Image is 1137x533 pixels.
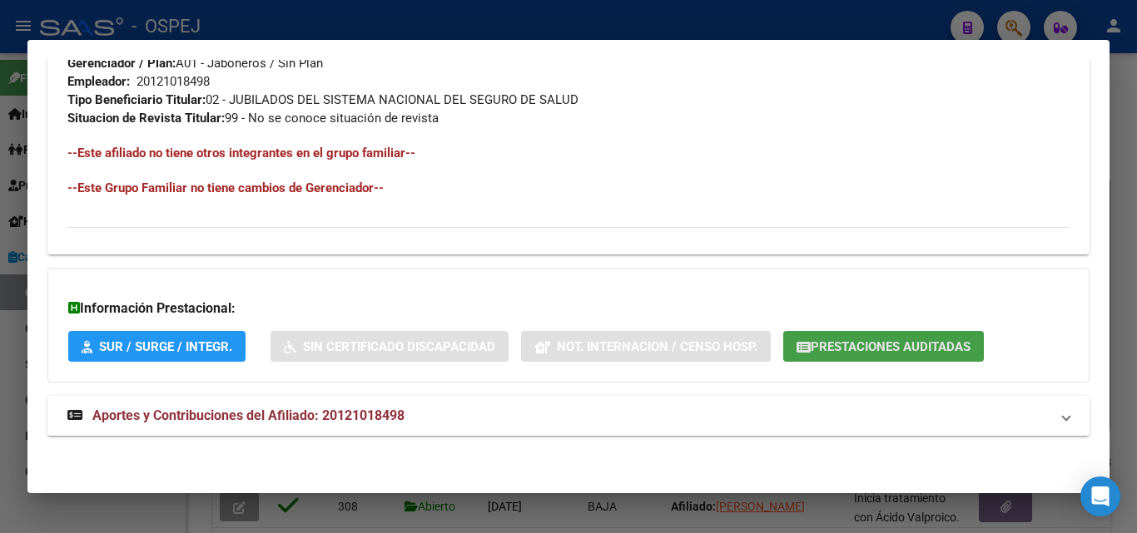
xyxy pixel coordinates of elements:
[811,339,971,354] span: Prestaciones Auditadas
[67,111,439,126] span: 99 - No se conoce situación de revista
[92,407,405,423] span: Aportes y Contribuciones del Afiliado: 20121018498
[67,111,225,126] strong: Situacion de Revista Titular:
[303,339,495,354] span: Sin Certificado Discapacidad
[67,144,1070,162] h4: --Este afiliado no tiene otros integrantes en el grupo familiar--
[271,331,509,362] button: Sin Certificado Discapacidad
[67,56,176,71] strong: Gerenciador / Plan:
[99,339,232,354] span: SUR / SURGE / INTEGR.
[67,56,323,71] span: A01 - Jaboneros / Sin Plan
[521,331,771,362] button: Not. Internacion / Censo Hosp.
[67,179,1070,197] h4: --Este Grupo Familiar no tiene cambios de Gerenciador--
[67,74,130,89] strong: Empleador:
[783,331,984,362] button: Prestaciones Auditadas
[67,92,578,107] span: 02 - JUBILADOS DEL SISTEMA NACIONAL DEL SEGURO DE SALUD
[47,396,1090,436] mat-expansion-panel-header: Aportes y Contribuciones del Afiliado: 20121018498
[68,331,246,362] button: SUR / SURGE / INTEGR.
[137,72,210,91] div: 20121018498
[557,339,757,354] span: Not. Internacion / Censo Hosp.
[68,299,1069,318] h3: Información Prestacional:
[67,92,206,107] strong: Tipo Beneficiario Titular:
[1080,476,1120,516] div: Open Intercom Messenger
